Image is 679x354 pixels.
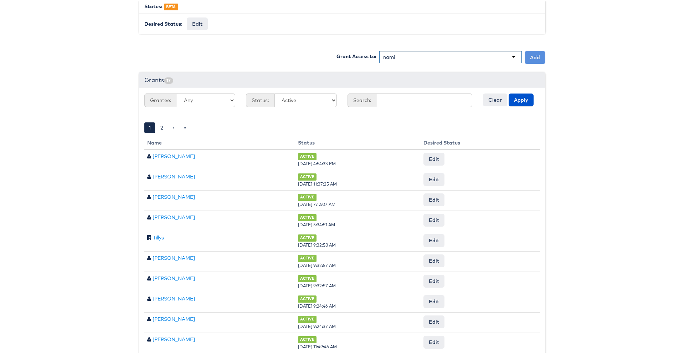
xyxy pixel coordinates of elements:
a: [PERSON_NAME] [153,253,195,260]
b: Desired Status: [144,19,182,26]
th: Status [295,135,421,148]
span: Status: [246,92,274,106]
a: [PERSON_NAME] [153,192,195,199]
button: Edit [423,253,444,266]
button: Edit [423,273,444,286]
a: [PERSON_NAME] [153,294,195,300]
span: ACTIVE [298,192,317,199]
span: Company [147,234,151,239]
span: [DATE] 11:37:25 AM [298,180,337,185]
span: User [147,173,151,178]
span: ACTIVE [298,172,317,179]
th: Name [144,135,295,148]
a: [PERSON_NAME] [153,152,195,158]
span: [DATE] 5:34:51 AM [298,221,335,226]
a: [PERSON_NAME] [153,274,195,280]
button: Edit [423,233,444,246]
span: [DATE] 7:12:07 AM [298,200,335,206]
button: Edit [187,16,208,29]
span: ACTIVE [298,152,317,158]
th: Desired Status [421,135,540,148]
button: Apply [509,92,534,105]
a: 1 [144,121,155,132]
button: Edit [423,314,444,327]
button: Edit [423,334,444,347]
button: Edit [423,212,444,225]
a: [PERSON_NAME] [153,314,195,321]
span: Grantee: [144,92,177,106]
button: Edit [423,192,444,205]
span: ACTIVE [298,274,317,280]
a: › [169,121,179,132]
button: Add [525,50,545,62]
button: Edit [423,172,444,184]
button: Edit [423,151,444,164]
span: [DATE] 9:32:58 AM [298,241,336,246]
span: [DATE] 9:32:57 AM [298,261,336,267]
span: [DATE] 11:49:46 AM [298,343,337,348]
span: User [147,193,151,198]
span: [DATE] 9:24:37 AM [298,322,336,328]
label: Grant Access to: [336,51,376,59]
input: Search for a User, Company or User Group [383,52,397,59]
button: Clear [483,92,507,105]
a: Tillys [153,233,164,239]
a: » [180,121,191,132]
span: Search: [348,92,377,106]
b: Status: [144,2,163,8]
span: User [147,254,151,259]
span: ACTIVE [298,213,317,219]
span: User [147,213,151,218]
a: [PERSON_NAME] [153,172,195,178]
span: [DATE] 4:54:33 PM [298,160,336,165]
span: ACTIVE [298,253,317,260]
span: [DATE] 9:24:46 AM [298,302,336,307]
span: User [147,295,151,300]
span: [DATE] 9:32:57 AM [298,282,336,287]
button: Edit [423,294,444,307]
span: ACTIVE [298,335,317,342]
span: User [147,315,151,320]
span: User [147,274,151,279]
a: [PERSON_NAME] [153,335,195,341]
span: ACTIVE [298,314,317,321]
span: ACTIVE [298,294,317,301]
a: [PERSON_NAME] [153,213,195,219]
a: 2 [156,121,168,132]
span: ACTIVE [298,233,317,240]
span: User [147,152,151,157]
span: User [147,335,151,340]
div: Grants [139,71,545,87]
span: BETA [164,2,178,9]
span: 17 [164,76,173,82]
